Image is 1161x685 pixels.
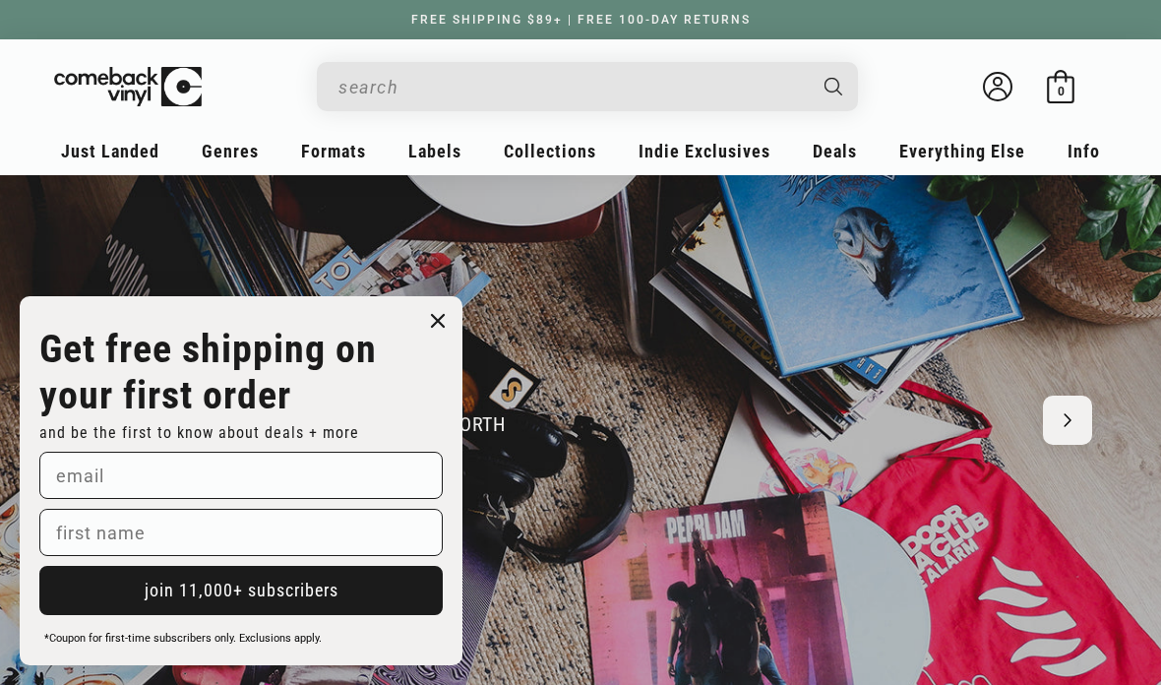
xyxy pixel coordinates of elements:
[39,452,443,499] input: email
[39,509,443,556] input: first name
[39,326,377,418] strong: Get free shipping on your first order
[392,13,770,27] a: FREE SHIPPING $89+ | FREE 100-DAY RETURNS
[1058,84,1065,98] span: 0
[423,306,453,336] button: Close dialog
[504,141,596,161] span: Collections
[39,423,359,442] span: and be the first to know about deals + more
[813,141,857,161] span: Deals
[899,141,1025,161] span: Everything Else
[39,566,443,615] button: join 11,000+ subscribers
[317,62,858,111] div: Search
[639,141,770,161] span: Indie Exclusives
[44,632,322,645] span: *Coupon for first-time subscribers only. Exclusions apply.
[202,141,259,161] span: Genres
[408,141,461,161] span: Labels
[301,141,366,161] span: Formats
[61,141,159,161] span: Just Landed
[1068,141,1100,161] span: Info
[338,67,805,107] input: When autocomplete results are available use up and down arrows to review and enter to select
[808,62,861,111] button: Search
